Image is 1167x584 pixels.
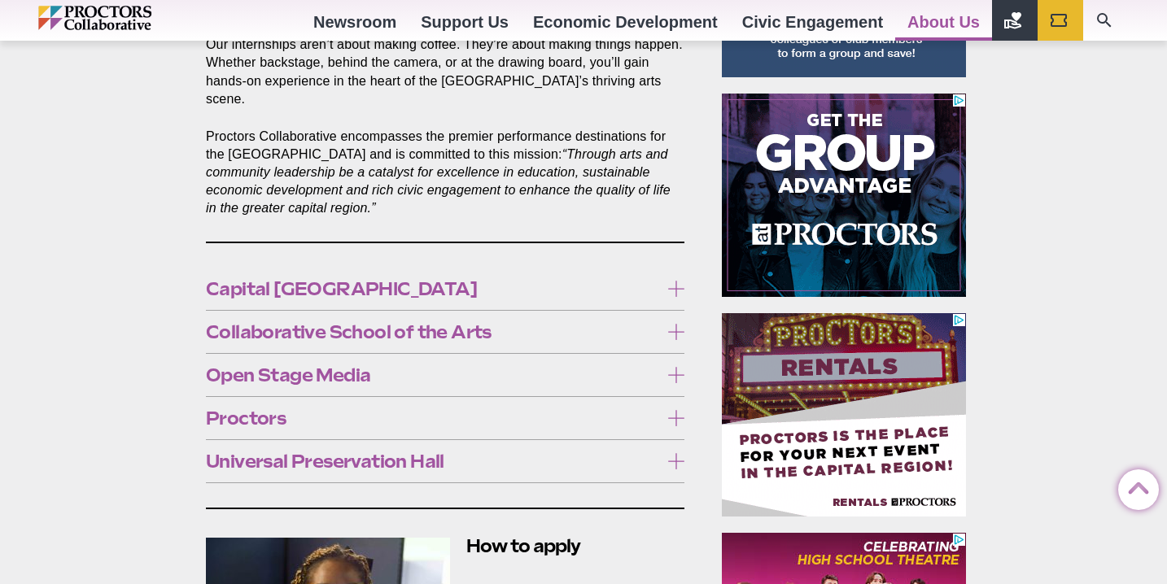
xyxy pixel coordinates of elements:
[206,280,659,298] span: Capital [GEOGRAPHIC_DATA]
[206,409,659,427] span: Proctors
[206,534,684,559] h2: How to apply
[722,313,966,516] iframe: Advertisement
[206,366,659,384] span: Open Stage Media
[206,323,659,341] span: Collaborative School of the Arts
[206,128,684,217] p: Proctors Collaborative encompasses the premier performance destinations for the [GEOGRAPHIC_DATA]...
[206,452,659,470] span: Universal Preservation Hall
[38,6,221,30] img: Proctors logo
[206,36,684,107] p: Our internships aren’t about making coffee. They’re about making things happen. Whether backstage...
[1118,470,1151,503] a: Back to Top
[722,94,966,297] iframe: Advertisement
